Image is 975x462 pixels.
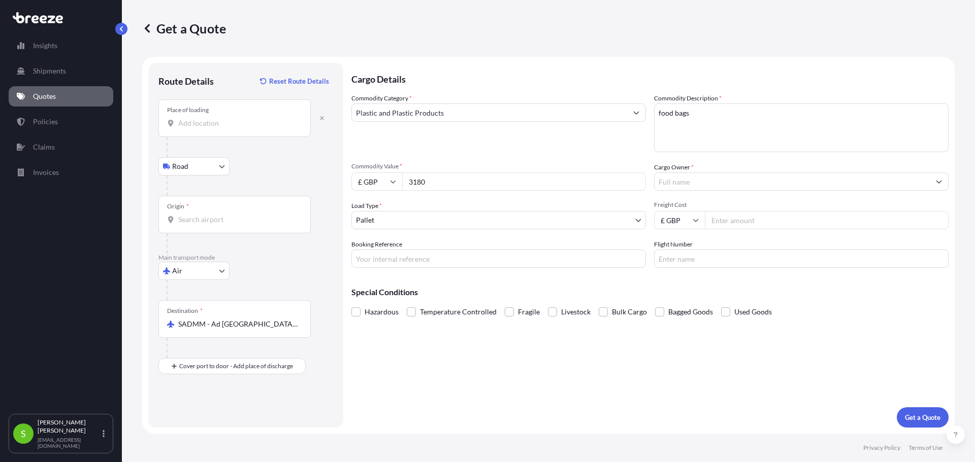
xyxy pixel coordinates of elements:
p: Insights [33,41,57,51]
p: Policies [33,117,58,127]
label: Flight Number [654,239,693,250]
input: Enter amount [705,211,949,229]
p: Get a Quote [142,20,226,37]
span: Freight Cost [654,201,949,209]
input: Your internal reference [351,250,646,268]
span: Air [172,266,182,276]
input: Place of loading [178,118,298,128]
span: Fragile [518,304,540,319]
input: Destination [178,319,298,329]
span: Commodity Value [351,162,646,170]
p: Cargo Details [351,63,949,93]
span: Bagged Goods [668,304,713,319]
input: Full name [655,172,930,191]
span: Hazardous [365,304,399,319]
a: Claims [9,137,113,157]
a: Insights [9,35,113,56]
button: Show suggestions [627,103,645,122]
span: Road [172,161,188,171]
button: Reset Route Details [255,73,333,89]
a: Quotes [9,86,113,106]
p: Special Conditions [351,288,949,296]
input: Origin [178,215,298,225]
span: S [21,429,26,439]
label: Cargo Owner [654,162,694,172]
p: Shipments [33,66,66,76]
div: Origin [167,202,189,210]
span: Used Goods [734,304,772,319]
p: Main transport mode [158,254,333,262]
p: Get a Quote [905,412,940,422]
a: Terms of Use [908,444,942,452]
input: Enter name [654,250,949,268]
a: Privacy Policy [863,444,900,452]
span: Bulk Cargo [612,304,647,319]
button: Select transport [158,157,230,175]
p: Quotes [33,91,56,101]
button: Cover port to door - Add place of discharge [158,358,306,374]
button: Pallet [351,211,646,229]
label: Commodity Description [654,93,722,103]
div: Place of loading [167,106,209,114]
p: Invoices [33,167,59,177]
a: Shipments [9,61,113,81]
p: [PERSON_NAME] [PERSON_NAME] [38,418,101,435]
a: Policies [9,112,113,132]
a: Invoices [9,162,113,183]
input: Type amount [402,172,646,191]
p: Reset Route Details [269,76,329,86]
p: [EMAIL_ADDRESS][DOMAIN_NAME] [38,437,101,449]
div: Destination [167,307,203,315]
p: Claims [33,142,55,152]
span: Temperature Controlled [420,304,497,319]
span: Load Type [351,201,382,211]
button: Show suggestions [930,172,948,191]
span: Cover port to door - Add place of discharge [179,361,293,371]
label: Commodity Category [351,93,412,103]
p: Route Details [158,75,214,87]
label: Booking Reference [351,239,402,250]
span: Pallet [356,215,374,225]
button: Select transport [158,262,230,280]
span: Livestock [561,304,591,319]
button: Get a Quote [897,407,949,428]
input: Select a commodity type [352,103,627,122]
